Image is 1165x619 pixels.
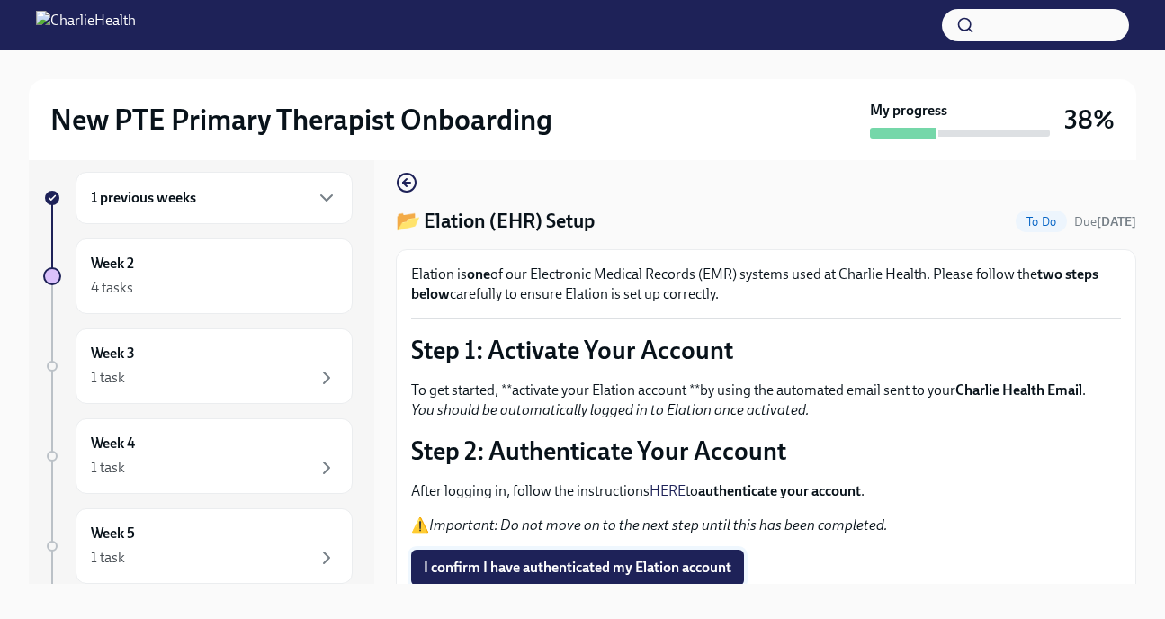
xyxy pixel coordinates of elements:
div: 1 task [91,458,125,478]
p: Elation is of our Electronic Medical Records (EMR) systems used at Charlie Health. Please follow ... [411,265,1121,304]
p: To get started, **activate your Elation account **by using the automated email sent to your . [411,381,1121,420]
span: Due [1074,214,1136,229]
div: 1 task [91,548,125,568]
em: You should be automatically logged in to Elation once activated. [411,401,810,418]
h6: 1 previous weeks [91,188,196,208]
em: Important: Do not move on to the next step until this has been completed. [429,516,888,534]
h6: Week 4 [91,434,135,453]
strong: [DATE] [1097,214,1136,229]
a: Week 51 task [43,508,353,584]
span: To Do [1016,215,1067,229]
strong: authenticate your account [698,482,861,499]
h3: 38% [1064,103,1115,136]
img: CharlieHealth [36,11,136,40]
span: I confirm I have authenticated my Elation account [424,559,731,577]
p: After logging in, follow the instructions to . [411,481,1121,501]
p: Step 1: Activate Your Account [411,334,1121,366]
h6: Week 2 [91,254,134,274]
div: 1 previous weeks [76,172,353,224]
div: 4 tasks [91,278,133,298]
h6: Week 3 [91,344,135,363]
h2: New PTE Primary Therapist Onboarding [50,102,552,138]
a: HERE [650,482,686,499]
a: Week 31 task [43,328,353,404]
strong: Charlie Health Email [955,381,1082,399]
a: Week 41 task [43,418,353,494]
p: ⚠️ [411,516,1121,535]
h6: Week 5 [91,524,135,543]
strong: one [467,265,490,283]
a: Week 24 tasks [43,238,353,314]
button: I confirm I have authenticated my Elation account [411,550,744,586]
p: Step 2: Authenticate Your Account [411,435,1121,467]
span: September 12th, 2025 08:00 [1074,213,1136,230]
h4: 📂 Elation (EHR) Setup [396,208,595,235]
strong: My progress [870,101,947,121]
div: 1 task [91,368,125,388]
